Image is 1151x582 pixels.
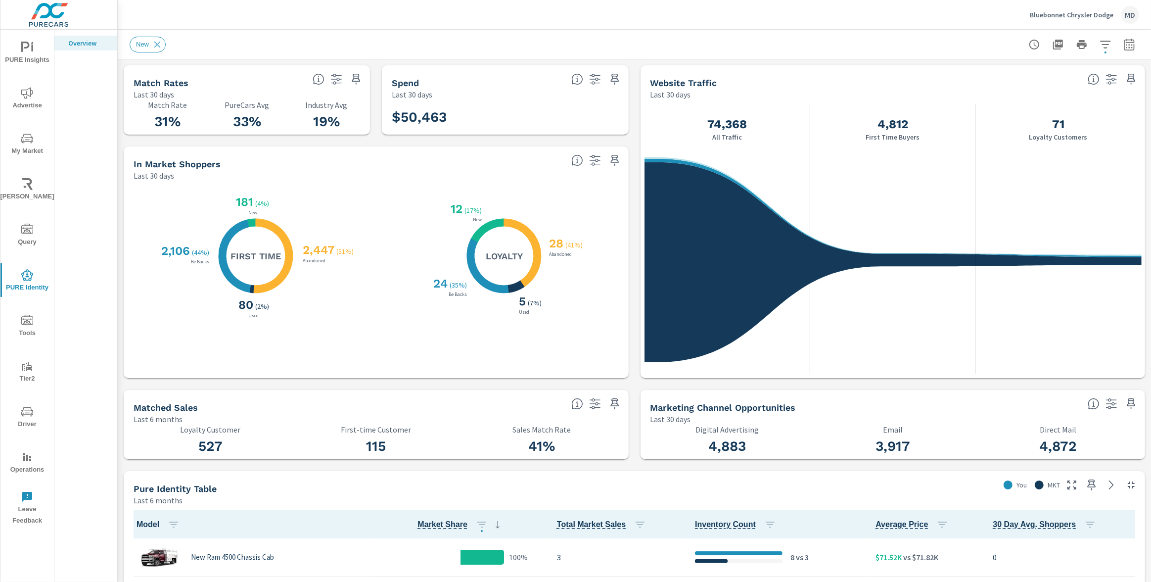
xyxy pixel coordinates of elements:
[348,71,364,87] span: Save this to your personalized report
[134,438,287,455] h3: 527
[234,195,253,209] h3: 181
[299,438,453,455] h3: 115
[1048,35,1068,54] button: "Export Report to PDF"
[557,551,679,563] p: 3
[547,252,574,257] p: Abandoned
[134,89,174,100] p: Last 30 days
[134,78,188,88] h5: Match Rates
[417,519,504,531] span: Market Share
[517,310,531,315] p: Used
[547,237,563,250] h3: 28
[981,425,1135,434] p: Direct Mail
[137,519,184,531] span: Model
[449,202,462,216] h3: 12
[246,210,259,215] p: New
[902,551,938,563] p: vs $71.82K
[134,484,217,494] h5: Pure Identity Table
[607,396,623,412] span: Save this to your personalized report
[1016,480,1027,490] p: You
[134,425,287,434] p: Loyalty Customer
[392,78,419,88] h5: Spend
[465,425,619,434] p: Sales Match Rate
[134,159,221,169] h5: In Market Shoppers
[1088,398,1100,410] span: Matched shoppers that can be exported to each channel type. This is targetable traffic.
[450,281,469,290] p: ( 35% )
[246,313,261,318] p: Used
[1088,73,1100,85] span: All traffic is the data we start with. It’s unique personas over a 30-day period. We don’t consid...
[447,292,469,297] p: Be Backs
[336,247,356,256] p: ( 51% )
[993,519,1076,531] span: PURE Identity shoppers interested in that specific model.
[607,71,623,87] span: Save this to your personalized report
[134,113,201,130] h3: 31%
[313,73,324,85] span: Match rate: % of Identifiable Traffic. Pure Identity avg: Avg match rate of all PURE Identity cus...
[392,109,447,126] h3: $50,463
[392,89,432,100] p: Last 30 days
[54,36,117,50] div: Overview
[213,113,281,130] h3: 33%
[431,277,448,291] h3: 24
[1084,477,1100,493] span: Save this to your personalized report
[993,519,1101,531] span: 30 Day Avg. Shoppers
[875,519,928,531] span: Average Internet price per model across the market vs dealership.
[790,551,794,563] p: 8
[293,100,361,109] p: Industry Avg
[192,248,211,257] p: ( 44% )
[517,294,526,308] h3: 5
[255,199,271,208] p: ( 4% )
[3,42,51,66] span: PURE Insights
[875,551,902,563] p: $71.52K
[293,113,361,130] h3: 19%
[230,250,281,262] h5: First Time
[1064,477,1080,493] button: Make Fullscreen
[607,152,623,168] span: Save this to your personalized report
[1048,480,1060,490] p: MKT
[191,553,274,562] p: New Ram 4500 Chassis Cab
[1072,35,1092,54] button: Print Report
[1104,477,1119,493] a: See more details in report
[3,360,51,385] span: Tier2
[650,438,804,455] h3: 4,883
[1123,71,1139,87] span: Save this to your personalized report
[875,519,952,531] span: Average Price
[557,519,626,531] span: Total sales for that model within the set market.
[301,243,334,257] h3: 2,447
[528,298,544,307] p: ( 7% )
[816,425,969,434] p: Email
[486,250,523,262] h5: Loyalty
[134,170,174,182] p: Last 30 days
[299,425,453,434] p: First-time Customer
[465,438,619,455] h3: 41%
[3,178,51,202] span: [PERSON_NAME]
[509,551,528,563] p: 100%
[3,315,51,339] span: Tools
[695,519,780,531] span: Inventory Count
[650,78,717,88] h5: Website Traffic
[571,154,583,166] span: Loyalty: Matched has purchased from the dealership before and has exhibited a preference through ...
[3,224,51,248] span: Query
[695,519,756,531] span: Count of Unique Inventory from websites within the market.
[236,298,253,312] h3: 80
[134,494,183,506] p: Last 6 months
[981,438,1135,455] h3: 4,872
[0,30,54,531] div: nav menu
[1121,6,1139,24] div: MD
[993,551,1133,563] p: 0
[1123,396,1139,412] span: Save this to your personalized report
[3,406,51,430] span: Driver
[255,302,271,311] p: ( 2% )
[1119,35,1139,54] button: Select Date Range
[650,89,691,100] p: Last 30 days
[213,100,281,109] p: PureCars Avg
[464,206,484,215] p: ( 17% )
[471,217,484,222] p: New
[565,241,585,249] p: ( 41% )
[557,519,650,531] span: Total Market Sales
[650,413,691,425] p: Last 30 days
[68,38,109,48] p: Overview
[189,259,211,264] p: Be Backs
[3,269,51,293] span: PURE Identity
[794,551,809,563] p: vs 3
[3,87,51,111] span: Advertise
[571,73,583,85] span: Total PureCars DigAdSpend. Data sourced directly from the Ad Platforms. Non-Purecars DigAd client...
